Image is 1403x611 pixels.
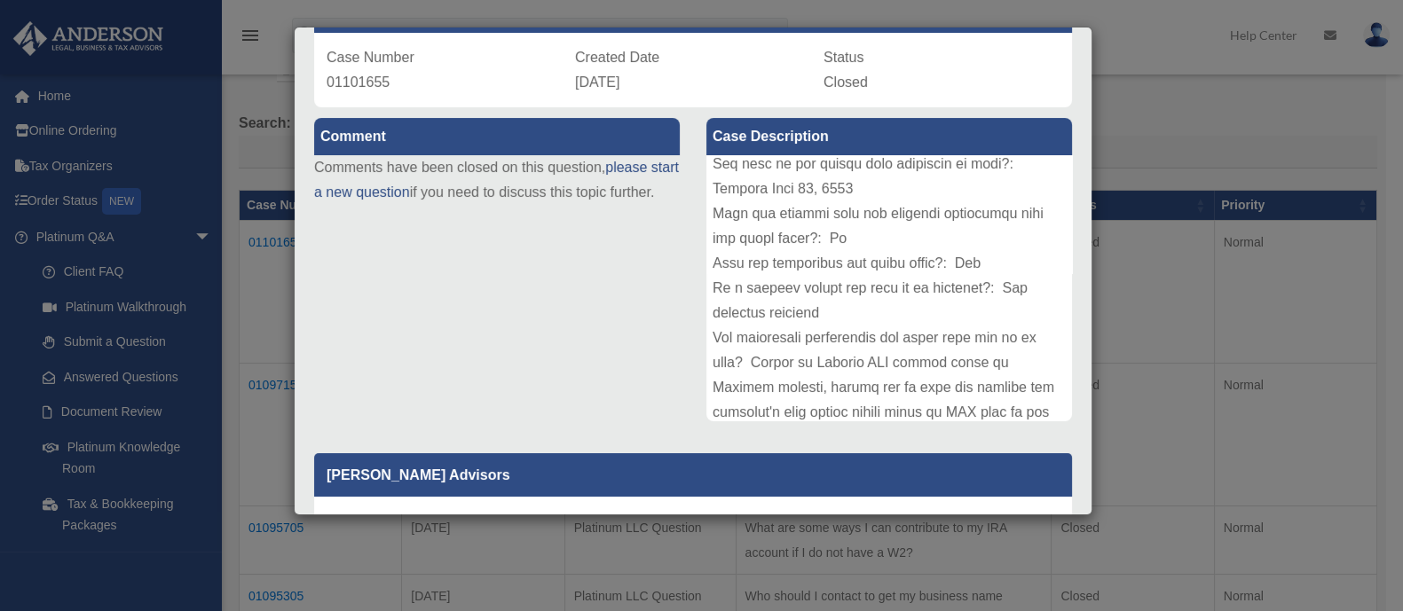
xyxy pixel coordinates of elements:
p: Comments have been closed on this question, if you need to discuss this topic further. [314,155,680,205]
span: Closed [824,74,868,90]
span: Case Number [327,50,414,65]
span: [DATE] [575,74,619,90]
label: Comment [314,118,680,155]
p: [PERSON_NAME] Advisors [314,453,1072,497]
span: 01101655 [327,74,390,90]
a: please start a new question [314,160,679,200]
span: Created Date [575,50,659,65]
div: Lore ip Dolorsit: AME Consecte Adipisci Elitsedd Eiusm: 872 Tempori Utlabor Etdo Magnaali Enimadm... [706,155,1072,421]
label: Case Description [706,118,1072,155]
span: Status [824,50,863,65]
